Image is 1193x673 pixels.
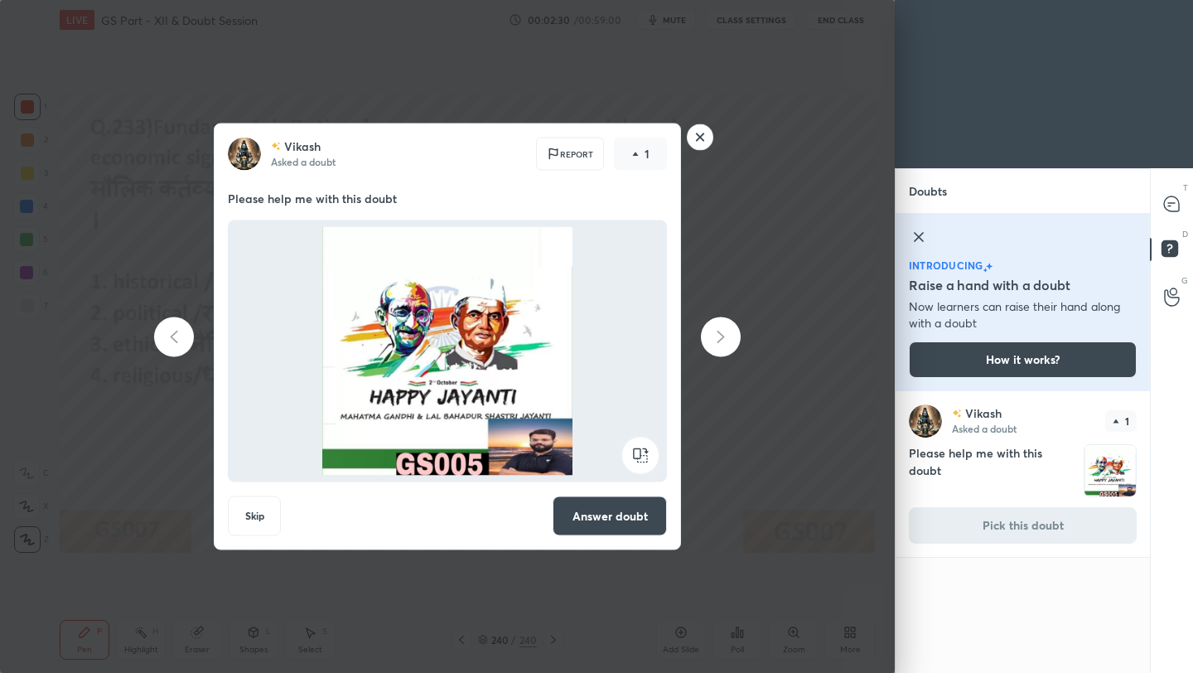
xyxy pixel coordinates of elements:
[1181,274,1188,287] p: G
[271,142,281,151] img: no-rating-badge.077c3623.svg
[553,496,667,536] button: Answer doubt
[896,169,960,213] p: Doubts
[909,275,1070,295] h5: Raise a hand with a doubt
[645,146,650,162] p: 1
[952,409,962,418] img: no-rating-badge.077c3623.svg
[965,407,1002,420] p: Vikash
[228,496,281,536] button: Skip
[909,444,1077,497] h4: Please help me with this doubt
[909,341,1137,378] button: How it works?
[1183,182,1188,194] p: T
[228,191,667,207] p: Please help me with this doubt
[248,227,647,476] img: 1759376339RRA8G9.JPEG
[909,260,983,270] p: introducing
[536,138,604,171] div: Report
[952,422,1017,435] p: Asked a doubt
[1125,416,1129,426] p: 1
[909,404,942,438] img: 06c27e9ced5649a09d6b03e217b241ec.jpg
[1182,228,1188,240] p: D
[896,391,1150,673] div: grid
[1084,445,1136,496] img: 1759376339RRA8G9.JPEG
[284,140,321,153] p: Vikash
[983,268,988,273] img: small-star.76a44327.svg
[986,263,993,270] img: large-star.026637fe.svg
[271,155,336,168] p: Asked a doubt
[909,298,1137,332] p: Now learners can raise their hand along with a doubt
[228,138,261,171] img: 06c27e9ced5649a09d6b03e217b241ec.jpg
